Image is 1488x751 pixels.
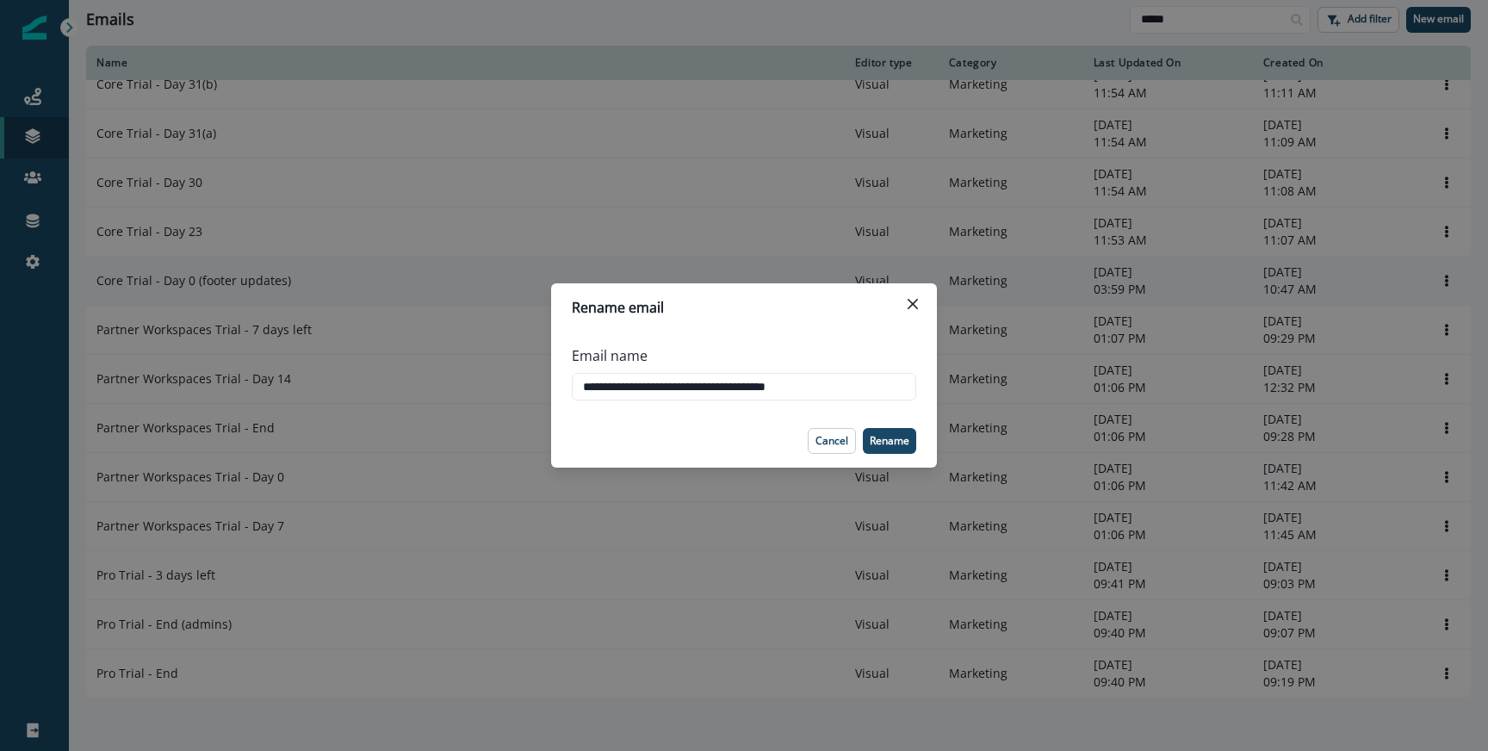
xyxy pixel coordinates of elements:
button: Close [899,290,927,318]
p: Rename [870,435,909,447]
p: Email name [572,345,648,366]
button: Cancel [808,428,856,454]
button: Rename [863,428,916,454]
p: Rename email [572,297,664,318]
p: Cancel [815,435,848,447]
